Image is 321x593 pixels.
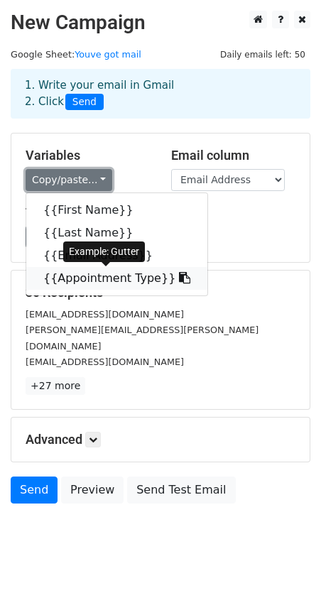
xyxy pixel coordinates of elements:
h5: Email column [171,148,295,163]
a: Send Test Email [127,477,235,504]
span: Send [65,94,104,111]
a: {{First Name}} [26,199,207,222]
h5: Variables [26,148,150,163]
a: +27 more [26,377,85,395]
span: Daily emails left: 50 [215,47,310,62]
small: [EMAIL_ADDRESS][DOMAIN_NAME] [26,357,184,367]
a: Youve got mail [75,49,141,60]
div: 1. Write your email in Gmail 2. Click [14,77,307,110]
a: {{Appointment Type}} [26,267,207,290]
small: [EMAIL_ADDRESS][DOMAIN_NAME] [26,309,184,320]
a: Send [11,477,58,504]
iframe: Chat Widget [250,525,321,593]
a: {{Email Address}} [26,244,207,267]
a: Preview [61,477,124,504]
a: Daily emails left: 50 [215,49,310,60]
h5: Advanced [26,432,295,447]
small: Google Sheet: [11,49,141,60]
a: Copy/paste... [26,169,112,191]
h2: New Campaign [11,11,310,35]
small: [PERSON_NAME][EMAIL_ADDRESS][PERSON_NAME][DOMAIN_NAME] [26,325,259,352]
div: Example: Gutter [63,241,145,262]
a: {{Last Name}} [26,222,207,244]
